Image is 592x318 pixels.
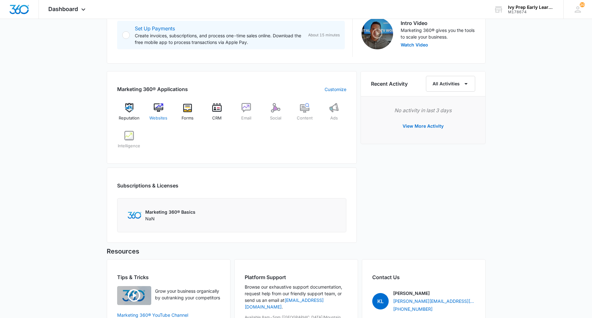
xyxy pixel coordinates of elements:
[393,298,475,304] a: [PERSON_NAME][EMAIL_ADDRESS][PERSON_NAME][DOMAIN_NAME]
[401,27,475,40] p: Marketing 360® gives you the tools to scale your business.
[155,288,220,301] p: Grow your business organically by outranking your competitors
[371,107,475,114] p: No activity in last 3 days
[371,80,408,88] h6: Recent Activity
[401,43,428,47] button: Watch Video
[270,115,281,121] span: Social
[362,18,393,49] img: Intro Video
[330,115,338,121] span: Ads
[117,286,151,305] img: Quick Overview Video
[48,6,78,12] span: Dashboard
[325,86,346,93] a: Customize
[182,115,194,121] span: Forms
[293,103,317,126] a: Content
[401,19,475,27] h3: Intro Video
[117,103,141,126] a: Reputation
[117,85,188,93] h2: Marketing 360® Applications
[146,103,170,126] a: Websites
[322,103,346,126] a: Ads
[297,115,313,121] span: Content
[508,10,554,14] div: account id
[263,103,288,126] a: Social
[145,209,195,215] p: Marketing 360® Basics
[308,32,340,38] span: About 15 minutes
[205,103,229,126] a: CRM
[508,5,554,10] div: account name
[145,209,195,222] div: NaN
[118,143,140,149] span: Intelligence
[128,212,141,218] img: Marketing 360 Logo
[135,25,175,32] a: Set Up Payments
[580,2,585,7] div: notifications count
[241,115,251,121] span: Email
[245,284,348,310] p: Browse our exhaustive support documentation, request help from our friendly support team, or send...
[372,293,389,309] span: KL
[245,273,348,281] h2: Platform Support
[119,115,140,121] span: Reputation
[149,115,167,121] span: Websites
[107,247,486,256] h5: Resources
[393,306,433,312] a: [PHONE_NUMBER]
[234,103,259,126] a: Email
[426,76,475,92] button: All Activities
[117,182,178,189] h2: Subscriptions & Licenses
[396,119,450,134] button: View More Activity
[212,115,222,121] span: CRM
[117,273,220,281] h2: Tips & Tricks
[176,103,200,126] a: Forms
[372,273,475,281] h2: Contact Us
[117,131,141,154] a: Intelligence
[580,2,585,7] span: 20
[393,290,430,297] p: [PERSON_NAME]
[135,32,303,46] p: Create invoices, subscriptions, and process one-time sales online. Download the free mobile app t...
